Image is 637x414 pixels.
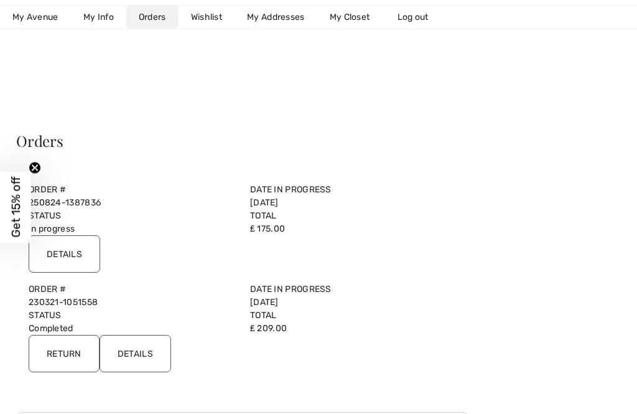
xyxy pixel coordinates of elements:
[12,11,58,24] span: My Avenue
[29,197,101,208] a: 250824-1387836
[250,309,457,322] label: Total
[243,309,464,335] div: ₤ 209.00
[250,209,457,222] label: Total
[235,6,317,29] a: My Addresses
[29,297,98,308] a: 230321-1051558
[16,133,469,148] div: Orders
[243,183,464,209] div: [DATE]
[250,183,457,196] label: Date in Progress
[29,161,41,174] button: Close teaser
[243,283,464,309] div: [DATE]
[21,309,243,335] div: Completed
[126,6,179,29] a: Orders
[317,6,383,29] a: My Closet
[385,6,453,29] a: Log out
[243,209,464,235] div: ₤ 175.00
[100,335,171,372] input: Details
[29,209,235,222] label: Status
[179,6,235,29] a: Wishlist
[250,283,457,296] label: Date in Progress
[29,309,235,322] label: Status
[29,183,235,196] label: Order #
[29,335,100,372] input: Return
[29,235,100,273] input: Details
[29,283,235,296] label: Order #
[71,6,126,29] a: My Info
[21,209,243,235] div: In progress
[9,177,23,238] span: Get 15% off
